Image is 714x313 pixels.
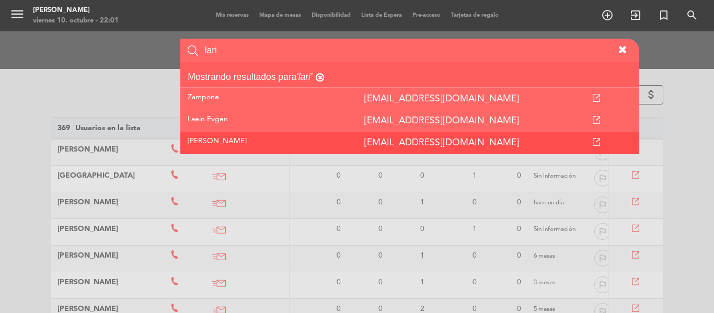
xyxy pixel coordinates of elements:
input: Ingrese un nombre, email o teléfono para buscar... [204,39,613,62]
span: Zampone [188,94,219,101]
span: Mostrando resultados para [188,72,296,82]
span: Laein evgen [188,115,228,123]
span: [PERSON_NAME] [188,137,247,145]
em: 'lari' [296,72,312,82]
i: [EMAIL_ADDRESS][DOMAIN_NAME] [364,117,519,125]
i: [EMAIL_ADDRESS][DOMAIN_NAME] [364,95,519,103]
img: search.png [188,45,198,56]
i: [EMAIL_ADDRESS][DOMAIN_NAME] [364,138,519,147]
